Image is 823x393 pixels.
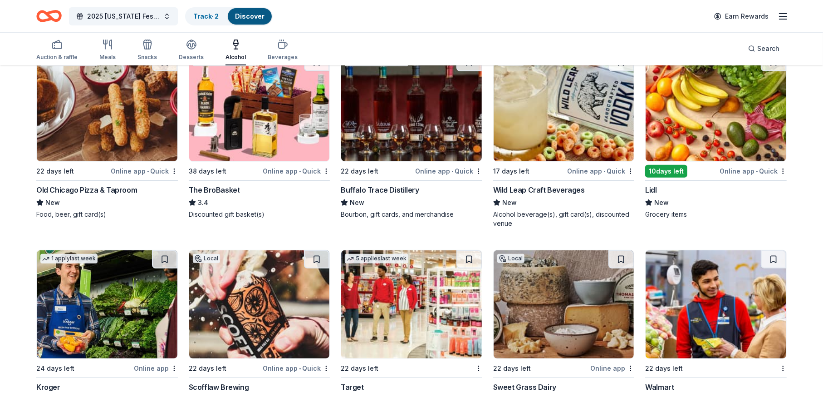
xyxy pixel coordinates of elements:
div: 17 days left [493,166,529,177]
div: Grocery items [645,210,787,219]
div: Desserts [179,54,204,61]
span: 3.4 [198,197,208,208]
div: Walmart [645,382,674,393]
span: New [45,197,60,208]
span: • [603,168,605,175]
span: 2025 [US_STATE] Festival of Trees [87,11,160,22]
span: New [350,197,364,208]
img: Image for Sweet Grass Dairy [494,250,634,358]
div: 5 applies last week [345,254,408,264]
img: Image for Wild Leap Craft Beverages [494,53,634,161]
div: Meals [99,54,116,61]
div: Wild Leap Craft Beverages [493,184,585,195]
div: 10 days left [645,165,687,178]
div: Snacks [137,54,157,61]
button: Track· 2Discover [185,7,273,25]
button: Auction & raffle [36,35,78,65]
img: Image for Kroger [37,250,177,358]
img: Image for Target [341,250,482,358]
button: Desserts [179,35,204,65]
img: Image for Buffalo Trace Distillery [341,53,482,161]
div: Bourbon, gift cards, and merchandise [341,210,482,219]
span: • [299,365,301,372]
button: 2025 [US_STATE] Festival of Trees [69,7,178,25]
img: Image for The BroBasket [189,53,330,161]
div: 24 days left [36,363,74,374]
button: Alcohol [225,35,246,65]
div: Beverages [268,54,298,61]
div: 22 days left [493,363,531,374]
div: Local [193,254,220,263]
div: Auction & raffle [36,54,78,61]
a: Image for Old Chicago Pizza & Taproom1 applylast week22 days leftOnline app•QuickOld Chicago Pizz... [36,53,178,219]
a: Image for Lidl10days leftOnline app•QuickLidlNewGrocery items [645,53,787,219]
a: Image for The BroBasket8 applieslast week38 days leftOnline app•QuickThe BroBasket3.4Discounted g... [189,53,330,219]
a: Earn Rewards [709,8,774,25]
div: Online app Quick [263,363,330,374]
span: • [147,168,149,175]
span: • [299,168,301,175]
div: 22 days left [341,166,378,177]
button: Search [741,40,787,58]
div: Kroger [36,382,60,393]
div: Sweet Grass Dairy [493,382,556,393]
div: 38 days left [189,166,226,177]
span: Search [757,43,779,54]
div: Scofflaw Brewing [189,382,249,393]
div: 22 days left [36,166,74,177]
div: 22 days left [189,363,226,374]
div: Online app [134,363,178,374]
div: Food, beer, gift card(s) [36,210,178,219]
div: Online app Quick [263,165,330,177]
div: Discounted gift basket(s) [189,210,330,219]
a: Discover [235,12,265,20]
div: 22 days left [341,363,378,374]
div: Online app [590,363,634,374]
div: Old Chicago Pizza & Taproom [36,184,137,195]
img: Image for Scofflaw Brewing [189,250,330,358]
span: New [654,197,669,208]
span: • [756,168,758,175]
div: Online app Quick [567,165,634,177]
div: Alcohol [225,54,246,61]
a: Image for Wild Leap Craft BeveragesLocal17 days leftOnline app•QuickWild Leap Craft BeveragesNewA... [493,53,635,228]
img: Image for Walmart [646,250,786,358]
a: Track· 2 [193,12,219,20]
div: 1 apply last week [40,254,98,264]
div: Target [341,382,364,393]
span: • [451,168,453,175]
img: Image for Old Chicago Pizza & Taproom [37,53,177,161]
div: Online app Quick [111,165,178,177]
div: Local [497,254,524,263]
a: Home [36,5,62,27]
div: Online app Quick [415,165,482,177]
div: Online app Quick [720,165,787,177]
button: Beverages [268,35,298,65]
img: Image for Lidl [646,53,786,161]
div: The BroBasket [189,184,240,195]
a: Image for Buffalo Trace Distillery7 applieslast week22 days leftOnline app•QuickBuffalo Trace Dis... [341,53,482,219]
button: Snacks [137,35,157,65]
span: New [502,197,517,208]
div: Alcohol beverage(s), gift card(s), discounted venue [493,210,635,228]
div: 22 days left [645,363,683,374]
button: Meals [99,35,116,65]
div: Buffalo Trace Distillery [341,184,419,195]
div: Lidl [645,184,656,195]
